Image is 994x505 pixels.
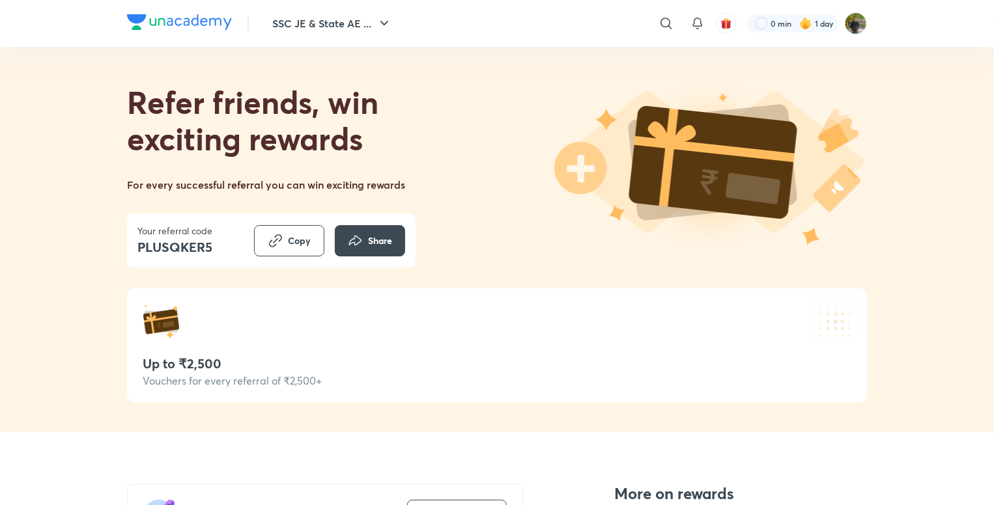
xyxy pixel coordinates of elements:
img: Company Logo [127,14,232,30]
img: reward [143,304,179,340]
img: shubham rawat [845,12,867,34]
h3: More on rewards [614,484,854,503]
h5: For every successful referral you can win exciting rewards [127,177,405,193]
a: Company Logo [127,14,232,33]
button: SSC JE & State AE ... [264,10,400,36]
button: avatar [716,13,737,34]
img: avatar [720,18,732,29]
button: Share [335,225,405,256]
h1: Refer friends, win exciting rewards [127,83,416,156]
img: laptop [554,82,867,254]
h4: PLUSQKER5 [137,238,212,257]
p: Your referral code [137,224,212,238]
div: Up to ₹2,500 [143,356,851,371]
div: Vouchers for every referral of ₹2,500+ [143,375,851,387]
span: Copy [288,234,311,247]
img: streak [799,17,812,30]
button: Copy [254,225,324,256]
span: Share [368,234,392,247]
